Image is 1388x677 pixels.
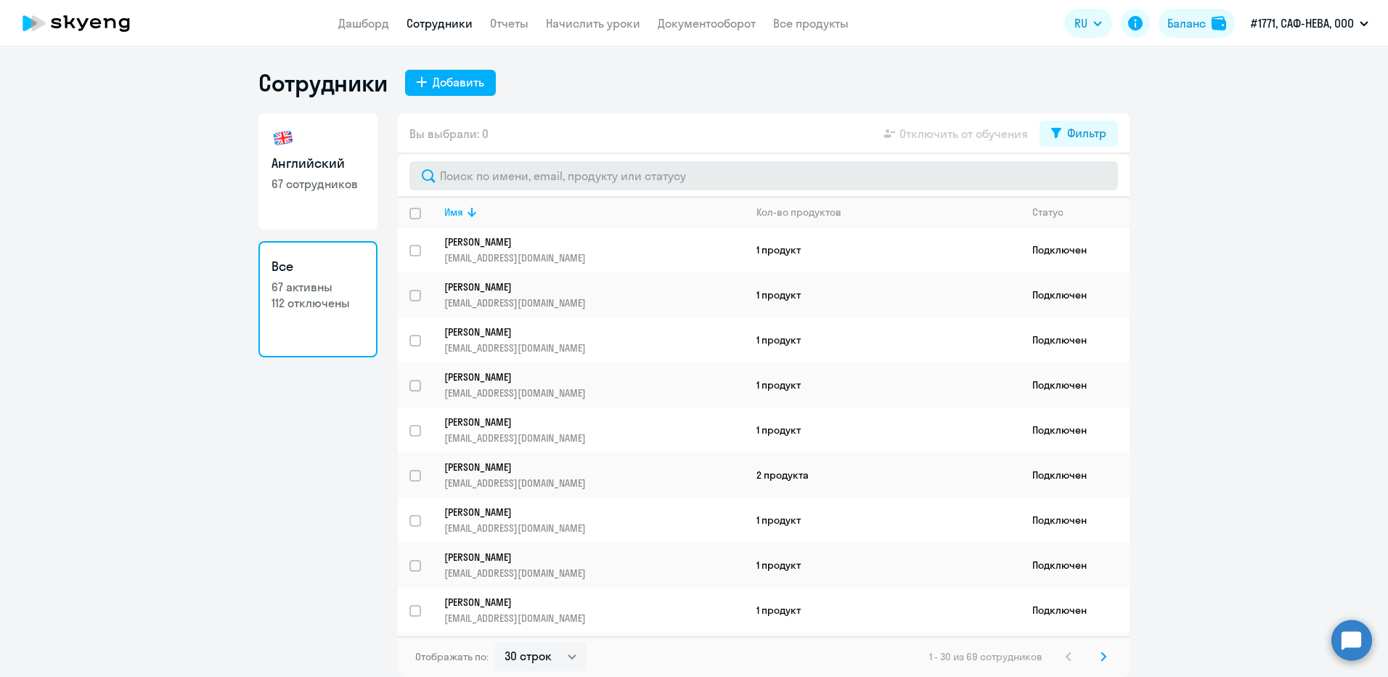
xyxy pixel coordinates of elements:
[756,206,1020,219] div: Кол-во продуктов
[745,227,1021,272] td: 1 продукт
[745,498,1021,543] td: 1 продукт
[338,16,389,31] a: Дашборд
[444,206,463,219] div: Имя
[409,161,1118,190] input: Поиск по имени, email, продукту или статусу
[444,415,724,429] p: [PERSON_NAME]
[444,461,724,474] p: [PERSON_NAME]
[1212,16,1226,31] img: balance
[1251,15,1354,32] p: #1771, САФ-НЕВА, ООО
[1040,121,1118,147] button: Фильтр
[1021,317,1130,362] td: Подключен
[745,408,1021,453] td: 1 продукт
[444,325,744,354] a: [PERSON_NAME][EMAIL_ADDRESS][DOMAIN_NAME]
[444,296,744,309] p: [EMAIL_ADDRESS][DOMAIN_NAME]
[444,596,744,625] a: [PERSON_NAME][EMAIL_ADDRESS][DOMAIN_NAME]
[1167,15,1206,32] div: Баланс
[444,551,744,580] a: [PERSON_NAME][EMAIL_ADDRESS][DOMAIN_NAME]
[444,235,724,248] p: [PERSON_NAME]
[407,16,473,31] a: Сотрудники
[444,251,744,264] p: [EMAIL_ADDRESS][DOMAIN_NAME]
[745,453,1021,498] td: 2 продукта
[272,176,364,192] p: 67 сотрудников
[1021,543,1130,588] td: Подключен
[745,317,1021,362] td: 1 продукт
[444,567,744,580] p: [EMAIL_ADDRESS][DOMAIN_NAME]
[444,522,744,535] p: [EMAIL_ADDRESS][DOMAIN_NAME]
[272,154,364,173] h3: Английский
[444,370,724,384] p: [PERSON_NAME]
[444,325,724,338] p: [PERSON_NAME]
[444,431,744,445] p: [EMAIL_ADDRESS][DOMAIN_NAME]
[773,16,849,31] a: Все продукты
[444,596,724,609] p: [PERSON_NAME]
[444,551,724,564] p: [PERSON_NAME]
[490,16,528,31] a: Отчеты
[433,73,484,91] div: Добавить
[444,280,724,293] p: [PERSON_NAME]
[444,461,744,490] a: [PERSON_NAME][EMAIL_ADDRESS][DOMAIN_NAME]
[1021,227,1130,272] td: Подключен
[1021,588,1130,633] td: Подключен
[1021,453,1130,498] td: Подключен
[1021,498,1130,543] td: Подключен
[258,113,377,230] a: Английский67 сотрудников
[1021,408,1130,453] td: Подключен
[546,16,640,31] a: Начислить уроки
[444,341,744,354] p: [EMAIL_ADDRESS][DOMAIN_NAME]
[444,370,744,400] a: [PERSON_NAME][EMAIL_ADDRESS][DOMAIN_NAME]
[415,650,489,663] span: Отображать по:
[444,280,744,309] a: [PERSON_NAME][EMAIL_ADDRESS][DOMAIN_NAME]
[745,362,1021,408] td: 1 продукт
[444,477,744,490] p: [EMAIL_ADDRESS][DOMAIN_NAME]
[1067,124,1106,142] div: Фильтр
[1032,206,1129,219] div: Статус
[1074,15,1087,32] span: RU
[405,70,496,96] button: Добавить
[258,241,377,357] a: Все67 активны112 отключены
[658,16,756,31] a: Документооборот
[272,295,364,311] p: 112 отключены
[409,125,489,142] span: Вы выбрали: 0
[1032,206,1064,219] div: Статус
[929,650,1042,663] span: 1 - 30 из 69 сотрудников
[444,235,744,264] a: [PERSON_NAME][EMAIL_ADDRESS][DOMAIN_NAME]
[444,386,744,400] p: [EMAIL_ADDRESS][DOMAIN_NAME]
[1064,9,1112,38] button: RU
[444,506,744,535] a: [PERSON_NAME][EMAIL_ADDRESS][DOMAIN_NAME]
[444,206,744,219] div: Имя
[745,588,1021,633] td: 1 продукт
[444,506,724,519] p: [PERSON_NAME]
[1021,272,1130,317] td: Подключен
[745,543,1021,588] td: 1 продукт
[756,206,841,219] div: Кол-во продуктов
[272,257,364,276] h3: Все
[444,415,744,445] a: [PERSON_NAME][EMAIL_ADDRESS][DOMAIN_NAME]
[1021,362,1130,408] td: Подключен
[272,126,295,150] img: english
[1159,9,1235,38] button: Балансbalance
[745,272,1021,317] td: 1 продукт
[272,279,364,295] p: 67 активны
[258,68,388,97] h1: Сотрудники
[444,612,744,625] p: [EMAIL_ADDRESS][DOMAIN_NAME]
[1244,6,1376,41] button: #1771, САФ-НЕВА, ООО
